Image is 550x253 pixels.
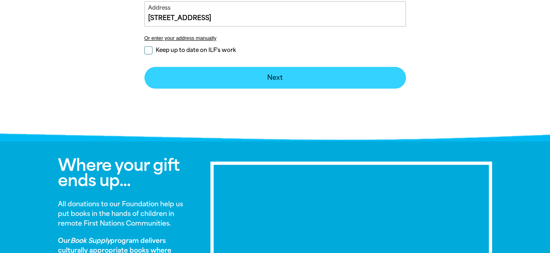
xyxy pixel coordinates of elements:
input: Keep up to date on ILF's work [144,46,152,54]
em: Book Supply [70,237,110,245]
strong: All donations to our Foundation help us put books in the hands of children in remote First Nation... [58,200,183,227]
span: Where your gift ends up... [58,156,179,190]
span: Keep up to date on ILF's work [156,46,236,54]
button: Next [144,67,406,89]
button: Or enter your address manually [144,35,406,41]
